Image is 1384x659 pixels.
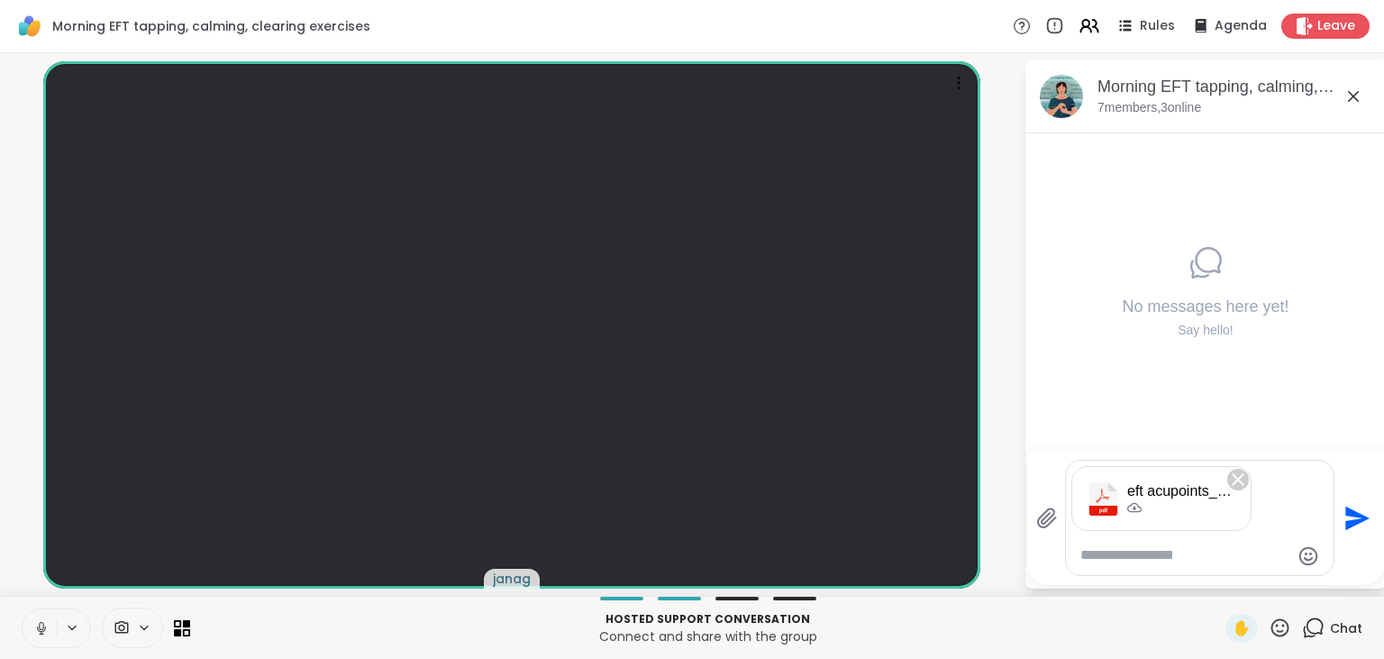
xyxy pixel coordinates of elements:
[1140,17,1175,35] span: Rules
[1040,75,1083,118] img: Morning EFT tapping, calming, clearing exercises, Oct 10
[1097,76,1371,98] div: Morning EFT tapping, calming, clearing exercises, [DATE]
[1317,17,1355,35] span: Leave
[14,11,45,41] img: ShareWell Logomark
[1233,618,1251,639] span: ✋
[52,17,370,35] span: Morning EFT tapping, calming, clearing exercises
[493,570,531,588] span: janag
[1097,99,1201,117] p: 7 members, 3 online
[1122,296,1288,318] h4: No messages here yet!
[1227,469,1249,490] button: Remove attachment
[201,611,1215,627] p: Hosted support conversation
[201,627,1215,645] p: Connect and share with the group
[1215,17,1267,35] span: Agenda
[1122,322,1288,340] div: Say hello!
[1297,545,1319,567] button: Emoji picker
[1330,619,1362,637] span: Chat
[1127,500,1142,515] a: aria/Download attachment
[1127,482,1236,500] div: eft acupoints_20240128_0001.pdf
[1080,546,1290,565] textarea: Type your message
[1334,498,1375,538] button: Send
